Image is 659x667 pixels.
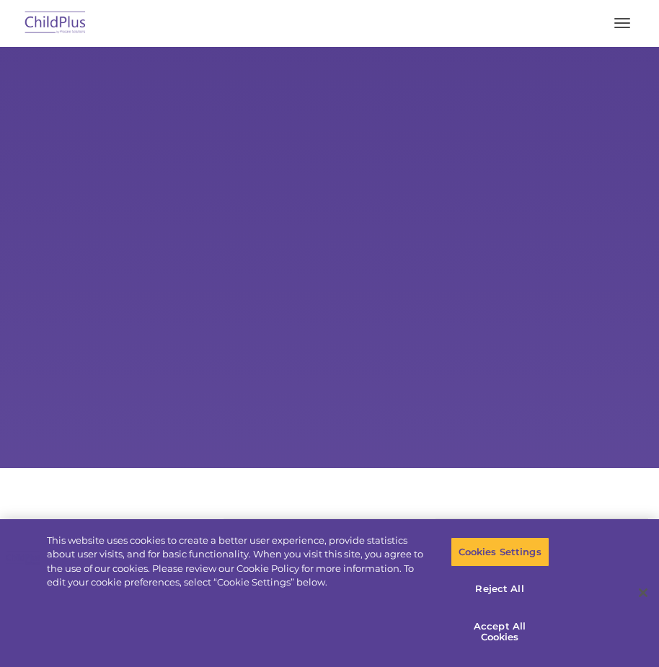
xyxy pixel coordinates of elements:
button: Close [627,577,659,609]
button: Cookies Settings [451,537,549,567]
button: Accept All Cookies [451,611,549,653]
button: Reject All [451,574,549,604]
img: ChildPlus by Procare Solutions [22,6,89,40]
div: This website uses cookies to create a better user experience, provide statistics about user visit... [47,534,430,590]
